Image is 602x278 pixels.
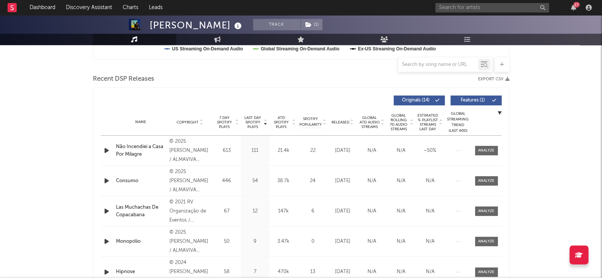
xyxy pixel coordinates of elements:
div: 54 [243,177,267,185]
text: Ex-US Streaming On-Demand Audio [358,46,436,52]
text: US Streaming On-Demand Audio [172,46,243,52]
span: Global ATD Audio Streams [359,116,380,129]
span: Released [331,120,349,125]
button: Originals(14) [394,95,445,105]
div: 7 [243,268,267,276]
button: Export CSV [478,77,510,81]
div: N/A [359,238,385,245]
div: 27 [573,2,580,8]
a: Monopólio [116,238,166,245]
div: N/A [417,208,443,215]
div: N/A [359,208,385,215]
a: Consumo [116,177,166,185]
div: © 2025 [PERSON_NAME] / ALMAVIVA MÚSICA - UNDER EXCLUSIVE LICENSE TO WARNER MUSIC BRASIL LTDA.. [169,137,210,164]
div: 9 [243,238,267,245]
div: N/A [388,147,414,155]
div: [DATE] [330,268,355,276]
div: Global Streaming Trend (Last 60D) [447,111,469,134]
div: [DATE] [330,177,355,185]
div: 50 [214,238,239,245]
div: © 2025 [PERSON_NAME] / ALMAVIVA MÚSICA - UNDER EXCLUSIVE LICENSE TO WARNER MUSIC BRASIL LTDA.. [169,167,210,195]
span: 7 Day Spotify Plays [214,116,235,129]
a: Las Muchachas De Copacabana [116,204,166,219]
a: Hipnose [116,268,166,276]
span: ( 1 ) [300,19,323,30]
div: Name [116,119,166,125]
div: N/A [417,268,443,276]
input: Search for artists [435,3,549,12]
div: 12 [243,208,267,215]
div: [DATE] [330,147,355,155]
span: Originals ( 14 ) [399,98,433,103]
button: 27 [571,5,576,11]
button: (1) [301,19,322,30]
div: N/A [388,177,414,185]
div: 3.47k [271,238,296,245]
span: Recent DSP Releases [93,75,154,84]
div: 446 [214,177,239,185]
button: Track [253,19,300,30]
div: 147k [271,208,296,215]
input: Search by song name or URL [398,62,478,68]
span: Spotify Popularity [299,116,322,128]
div: ~ 50 % [417,147,443,155]
div: 613 [214,147,239,155]
div: 67 [214,208,239,215]
div: N/A [388,208,414,215]
div: N/A [388,268,414,276]
div: [DATE] [330,238,355,245]
a: Não Incendiei a Casa Por Milagre [116,143,166,158]
span: Estimated % Playlist Streams Last Day [417,113,438,131]
div: [DATE] [330,208,355,215]
div: [PERSON_NAME] [150,19,244,31]
button: Features(1) [450,95,502,105]
div: 58 [214,268,239,276]
span: Last Day Spotify Plays [243,116,263,129]
div: 6 [300,208,326,215]
div: 24 [300,177,326,185]
span: Features ( 1 ) [455,98,490,103]
span: ATD Spotify Plays [271,116,291,129]
div: © 2021 RV Organização de Eventos / Universal Music LTDA [169,198,210,225]
div: N/A [417,238,443,245]
div: N/A [388,238,414,245]
div: 13 [300,268,326,276]
div: 470k [271,268,296,276]
div: 21.4k [271,147,296,155]
div: N/A [359,147,385,155]
div: 38.7k [271,177,296,185]
div: © 2025 [PERSON_NAME] / ALMAVIVA MÚSICA - UNDER EXCLUSIVE LICENSE TO WARNER MUSIC BRASIL LTDA.. [169,228,210,255]
div: 0 [300,238,326,245]
div: 22 [300,147,326,155]
div: N/A [359,177,385,185]
div: N/A [359,268,385,276]
div: 111 [243,147,267,155]
text: Global Streaming On-Demand Audio [261,46,339,52]
span: Global Rolling 7D Audio Streams [388,113,409,131]
div: N/A [417,177,443,185]
span: Copyright [177,120,199,125]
